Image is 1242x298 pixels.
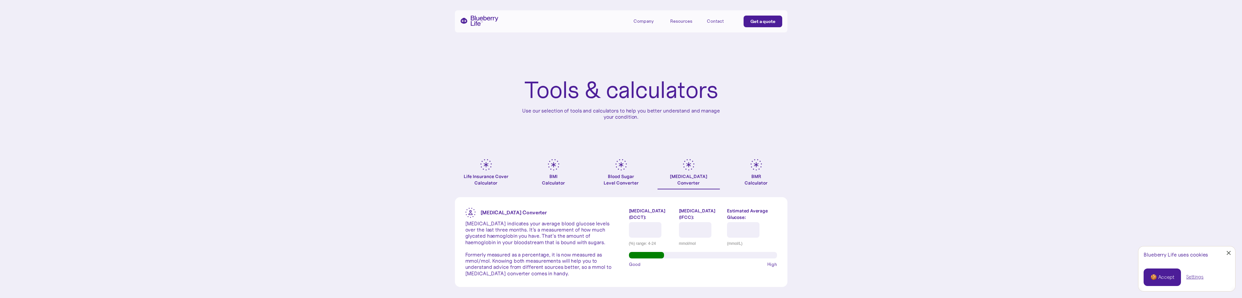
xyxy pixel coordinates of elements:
[744,16,782,27] a: Get a quote
[629,208,674,221] label: [MEDICAL_DATA] (DCCT):
[634,16,663,26] div: Company
[481,209,547,216] strong: [MEDICAL_DATA] Converter
[1150,274,1174,281] div: 🍪 Accept
[455,173,517,186] div: Life Insurance Cover Calculator
[658,159,720,189] a: [MEDICAL_DATA]Converter
[634,18,654,24] div: Company
[629,261,641,268] span: Good
[767,261,777,268] span: High
[670,18,692,24] div: Resources
[524,78,718,102] h1: Tools & calculators
[604,173,639,186] div: Blood Sugar Level Converter
[707,18,724,24] div: Contact
[629,240,674,247] div: (%) range: 4-24
[745,173,768,186] div: BMR Calculator
[1222,246,1235,259] a: Close Cookie Popup
[707,16,736,26] a: Contact
[679,240,722,247] div: mmol/mol
[1144,268,1181,286] a: 🍪 Accept
[727,240,777,247] div: (mmol/L)
[750,18,775,25] div: Get a quote
[465,221,613,277] p: [MEDICAL_DATA] indicates your average blood glucose levels over the last three months. It’s a mea...
[670,16,699,26] div: Resources
[517,108,725,120] p: Use our selection of tools and calculators to help you better understand and manage your condition.
[670,173,707,186] div: [MEDICAL_DATA] Converter
[679,208,722,221] label: [MEDICAL_DATA] (IFCC):
[1186,274,1203,280] a: Settings
[522,159,585,189] a: BMICalculator
[1144,252,1230,258] div: Blueberry Life uses cookies
[727,208,777,221] label: Estimated Average Glucose:
[542,173,565,186] div: BMI Calculator
[460,16,498,26] a: home
[455,159,517,189] a: Life Insurance Cover Calculator
[725,159,787,189] a: BMRCalculator
[590,159,652,189] a: Blood SugarLevel Converter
